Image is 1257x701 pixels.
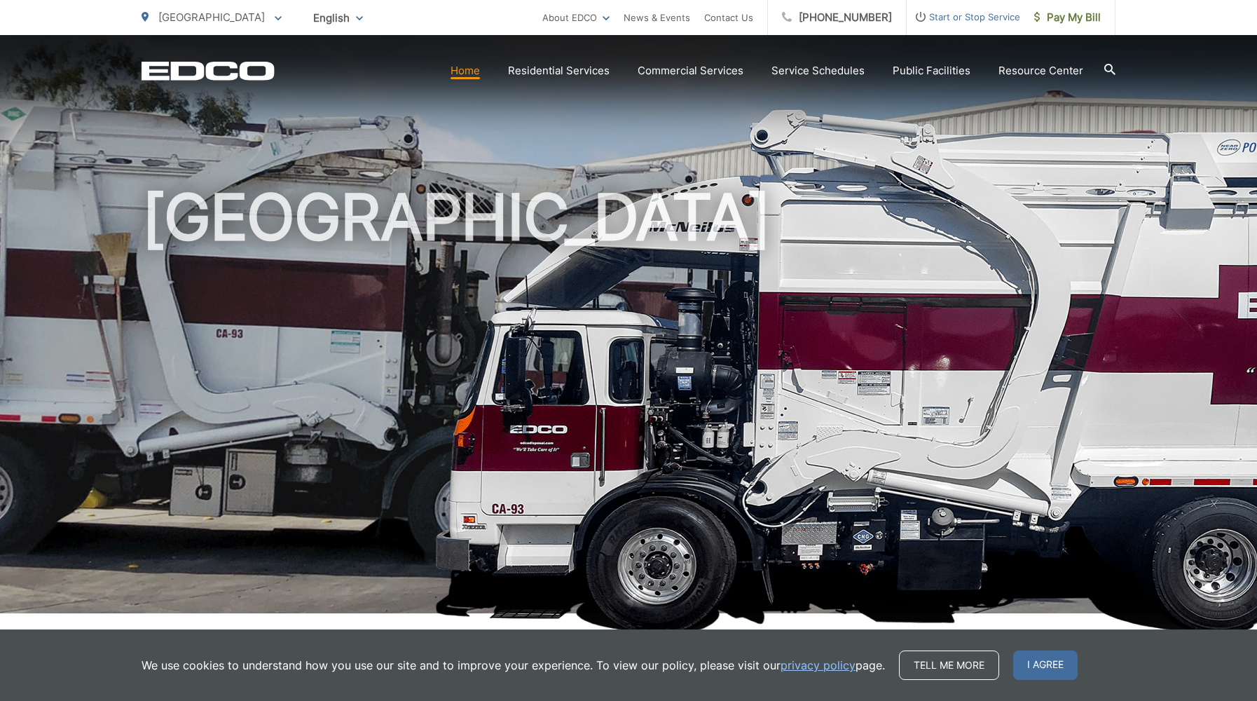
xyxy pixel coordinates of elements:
[893,62,970,79] a: Public Facilities
[303,6,373,30] span: English
[142,61,275,81] a: EDCD logo. Return to the homepage.
[998,62,1083,79] a: Resource Center
[142,657,885,674] p: We use cookies to understand how you use our site and to improve your experience. To view our pol...
[158,11,265,24] span: [GEOGRAPHIC_DATA]
[771,62,865,79] a: Service Schedules
[451,62,480,79] a: Home
[704,9,753,26] a: Contact Us
[1013,651,1078,680] span: I agree
[624,9,690,26] a: News & Events
[142,182,1115,626] h1: [GEOGRAPHIC_DATA]
[508,62,610,79] a: Residential Services
[781,657,856,674] a: privacy policy
[638,62,743,79] a: Commercial Services
[899,651,999,680] a: Tell me more
[1034,9,1101,26] span: Pay My Bill
[542,9,610,26] a: About EDCO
